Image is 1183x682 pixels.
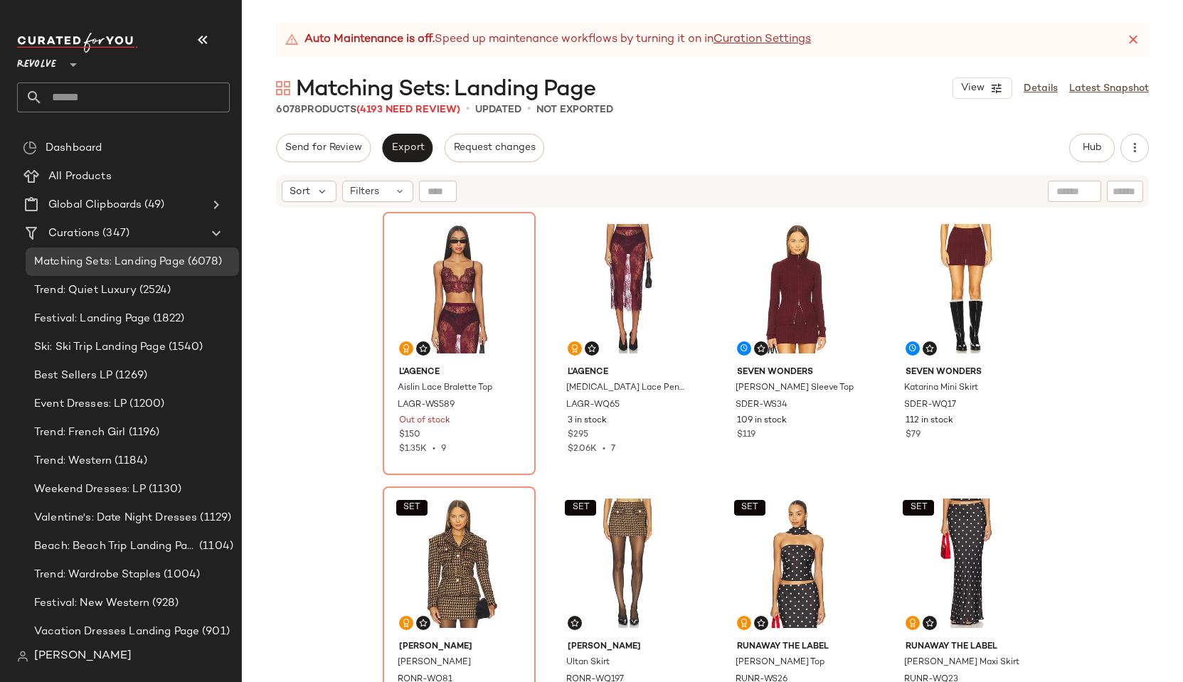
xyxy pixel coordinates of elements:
span: 6078 [276,105,301,115]
span: (1004) [161,567,200,583]
span: SET [741,503,758,513]
span: Runaway The Label [906,641,1026,654]
span: Vacation Dresses Landing Page [34,624,199,640]
img: svg%3e [740,619,748,627]
div: Speed up maintenance workflows by turning it on in [285,31,811,48]
span: Trend: French Girl [34,425,126,441]
span: SEVEN WONDERS [737,366,857,379]
span: 3 in stock [568,415,607,427]
button: SET [396,500,428,516]
span: Best Sellers LP [34,368,112,384]
span: LAGR-WS589 [398,399,455,412]
span: Festival: Landing Page [34,311,150,327]
span: SDER-WQ17 [904,399,956,412]
span: • [427,444,441,454]
span: Matching Sets: Landing Page [296,75,595,104]
img: svg%3e [571,619,579,627]
span: $119 [737,429,755,442]
img: svg%3e [419,619,428,627]
img: SDER-WQ17_V1.jpg [894,217,1037,361]
span: L'AGENCE [568,366,688,379]
img: svg%3e [925,619,934,627]
span: $1.35K [399,444,427,454]
span: Event Dresses: LP [34,396,127,412]
span: Beach: Beach Trip Landing Page [34,538,196,555]
span: • [466,101,470,118]
div: Products [276,102,460,117]
span: (4193 Need Review) [356,105,460,115]
img: svg%3e [276,81,290,95]
span: 112 in stock [906,415,953,427]
span: [MEDICAL_DATA] Lace Pencil Skirt [566,382,686,395]
img: svg%3e [419,344,428,353]
span: (6078) [185,254,222,270]
span: Ski: Ski Trip Landing Page [34,339,166,356]
span: All Products [48,169,112,185]
p: updated [475,102,521,117]
span: (1822) [150,311,184,327]
img: svg%3e [402,619,410,627]
span: Ultan Skirt [566,656,610,669]
span: SET [403,503,420,513]
span: Runaway The Label [737,641,857,654]
span: LAGR-WQ65 [566,399,620,412]
span: $79 [906,429,921,442]
span: (347) [100,225,129,242]
span: Dashboard [46,140,102,156]
span: 7 [611,444,615,454]
span: Global Clipboards [48,197,142,213]
span: (1540) [166,339,203,356]
img: svg%3e [23,141,37,155]
a: Curation Settings [713,31,811,48]
img: SDER-WS34_V1.jpg [726,217,869,361]
span: (1129) [197,510,231,526]
span: Weekend Dresses: LP [34,481,146,498]
span: [PERSON_NAME] [398,656,471,669]
span: $295 [568,429,588,442]
span: • [597,444,611,454]
span: SEVEN WONDERS [906,366,1026,379]
span: (1130) [146,481,182,498]
span: (1269) [112,368,147,384]
img: svg%3e [908,619,917,627]
img: cfy_white_logo.C9jOOHJF.svg [17,33,138,53]
strong: Auto Maintenance is off. [304,31,435,48]
span: SET [910,503,928,513]
button: SET [903,500,934,516]
img: RONR-WQ197_V1.jpg [556,491,699,635]
span: (1200) [127,396,164,412]
button: SET [565,500,596,516]
span: [PERSON_NAME] [34,648,132,665]
img: RUNR-WS26_V1.jpg [726,491,869,635]
img: svg%3e [925,344,934,353]
img: RUNR-WQ23_V1.jpg [894,491,1037,635]
span: Export [391,142,424,154]
span: Revolve [17,48,56,74]
img: svg%3e [571,344,579,353]
a: Details [1024,81,1058,96]
span: Request changes [453,142,536,154]
span: [PERSON_NAME] Maxi Skirt [904,656,1019,669]
span: Out of stock [399,415,450,427]
button: Request changes [445,134,544,162]
span: [PERSON_NAME] [568,641,688,654]
button: SET [734,500,765,516]
span: SDER-WS34 [736,399,787,412]
span: Trend: Western [34,453,112,469]
button: Send for Review [276,134,371,162]
img: LAGR-WQ65_V1.jpg [556,217,699,361]
span: 9 [441,444,446,454]
img: svg%3e [757,344,765,353]
span: (49) [142,197,164,213]
span: View [960,82,985,94]
span: Trend: Quiet Luxury [34,282,137,299]
span: Aislin Lace Bralette Top [398,382,492,395]
span: Hub [1082,142,1102,154]
span: Trend: Wardrobe Staples [34,567,161,583]
button: Export [382,134,433,162]
a: Latest Snapshot [1069,81,1149,96]
span: Valentine's: Date Night Dresses [34,510,197,526]
button: View [953,78,1012,99]
button: Hub [1069,134,1115,162]
span: [PERSON_NAME] Top [736,656,824,669]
